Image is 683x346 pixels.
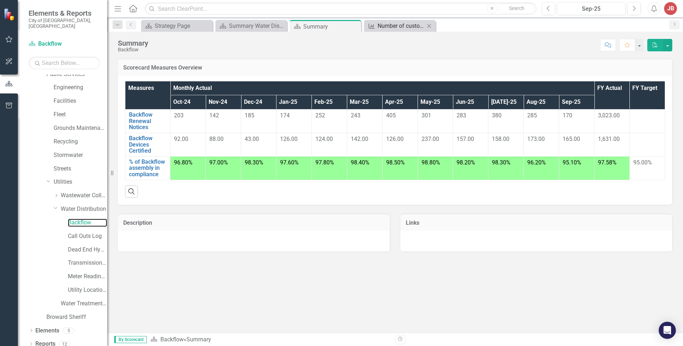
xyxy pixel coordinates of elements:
[186,336,211,343] div: Summary
[280,159,299,166] span: 97.60%
[54,165,107,173] a: Streets
[366,21,425,30] a: Number of customer accounts per 1000 experiencing water disruption >12 hrs
[598,112,620,119] span: 3,023.00
[378,21,425,30] div: Number of customer accounts per 1000 experiencing water disruption >12 hrs
[68,219,107,227] a: Backflow
[217,21,285,30] a: Summary Water Distribution - Program Description (6030)
[209,136,224,142] span: 88.00
[245,112,254,119] span: 185
[46,313,107,321] a: Broward Sheriff
[150,336,390,344] div: »
[129,112,166,131] a: Backflow Renewal Notices
[664,2,677,15] button: JB
[303,22,359,31] div: Summary
[598,136,620,142] span: 1,631.00
[54,151,107,159] a: Stormwater
[114,336,147,343] span: By Scorecard
[229,21,285,30] div: Summary Water Distribution - Program Description (6030)
[560,5,623,13] div: Sep-25
[54,83,107,92] a: Engineering
[659,322,676,339] div: Open Intercom Messenger
[315,159,334,166] span: 97.80%
[118,47,148,52] div: Backflow
[351,159,369,166] span: 98.40%
[35,327,59,335] a: Elements
[492,112,502,119] span: 380
[209,112,219,119] span: 142
[155,21,211,30] div: Strategy Page
[527,159,546,166] span: 96.20%
[209,159,228,166] span: 97.00%
[61,192,107,200] a: Wastewater Collection
[68,232,107,240] a: Call Outs Log
[68,259,107,267] a: Transmission and Distribution
[280,136,298,142] span: 126.00
[54,138,107,146] a: Recycling
[129,135,166,154] a: Backflow Devices Certified
[143,21,211,30] a: Strategy Page
[499,4,535,14] button: Search
[457,136,474,142] span: 157.00
[29,17,100,29] small: City of [GEOGRAPHIC_DATA], [GEOGRAPHIC_DATA]
[633,159,652,166] span: 95.00%
[4,8,16,20] img: ClearPoint Strategy
[563,112,572,119] span: 170
[54,111,107,119] a: Fleet
[457,112,466,119] span: 283
[457,159,475,166] span: 98.20%
[160,336,184,343] a: Backflow
[563,136,580,142] span: 165.00
[61,300,107,308] a: Water Treatment Plant
[245,159,263,166] span: 98.30%
[54,97,107,105] a: Facilities
[118,39,148,47] div: Summary
[280,112,290,119] span: 174
[351,136,368,142] span: 142.00
[129,159,166,178] a: % of Backflow assembly in compliance
[54,124,107,132] a: Grounds Maintenance
[422,112,431,119] span: 301
[174,136,188,142] span: 92.00
[386,159,405,166] span: 98.50%
[598,159,617,166] span: 97.58%
[68,286,107,294] a: Utility Location Requests
[509,5,524,11] span: Search
[63,327,74,334] div: 5
[492,136,509,142] span: 158.00
[563,159,581,166] span: 95.10%
[527,112,537,119] span: 285
[386,112,396,119] span: 405
[315,136,333,142] span: 124.00
[557,2,625,15] button: Sep-25
[145,2,537,15] input: Search ClearPoint...
[351,112,360,119] span: 243
[492,159,510,166] span: 98.30%
[174,112,184,119] span: 203
[61,205,107,213] a: Water Distribution
[422,159,440,166] span: 98.80%
[29,57,100,69] input: Search Below...
[68,273,107,281] a: Meter Reading ([PERSON_NAME])
[68,246,107,254] a: Dead End Hydrant Flushing Log
[54,178,107,186] a: Utilities
[29,9,100,17] span: Elements & Reports
[386,136,404,142] span: 126.00
[123,65,667,71] h3: Scorecard Measures Overview
[422,136,439,142] span: 237.00
[123,220,384,226] h3: Description
[174,159,193,166] span: 96.80%
[527,136,545,142] span: 173.00
[315,112,325,119] span: 252
[245,136,259,142] span: 43.00
[29,40,100,48] a: Backflow
[406,220,667,226] h3: Links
